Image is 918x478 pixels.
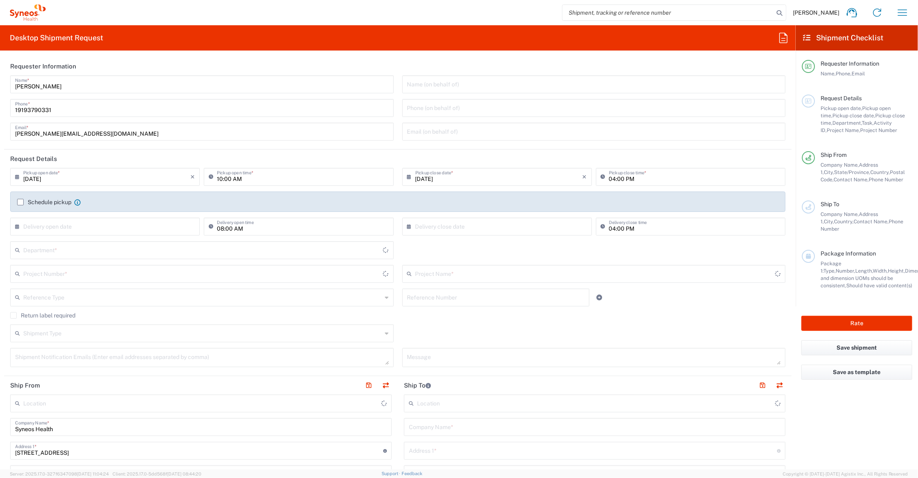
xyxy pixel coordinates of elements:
[832,120,862,126] span: Department,
[10,155,57,163] h2: Request Details
[834,169,870,175] span: State/Province,
[862,120,874,126] span: Task,
[803,33,883,43] h2: Shipment Checklist
[823,268,836,274] span: Type,
[824,169,834,175] span: City,
[870,169,890,175] span: Country,
[821,162,859,168] span: Company Name,
[821,105,862,111] span: Pickup open date,
[834,218,854,225] span: Country,
[821,60,879,67] span: Requester Information
[821,211,859,217] span: Company Name,
[404,381,431,390] h2: Ship To
[793,9,839,16] span: [PERSON_NAME]
[563,5,774,20] input: Shipment, tracking or reference number
[801,365,912,380] button: Save as template
[832,112,875,119] span: Pickup close date,
[10,33,103,43] h2: Desktop Shipment Request
[113,471,201,476] span: Client: 2025.17.0-5dd568f
[824,218,834,225] span: City,
[10,312,75,319] label: Return label required
[821,70,836,77] span: Name,
[888,268,905,274] span: Height,
[801,316,912,331] button: Rate
[846,282,912,289] span: Should have valid content(s)
[594,292,605,303] a: Add Reference
[382,471,402,476] a: Support
[167,471,201,476] span: [DATE] 08:44:20
[821,260,841,274] span: Package 1:
[801,340,912,355] button: Save shipment
[821,201,839,207] span: Ship To
[77,471,109,476] span: [DATE] 11:04:24
[10,471,109,476] span: Server: 2025.17.0-327f6347098
[873,268,888,274] span: Width,
[854,218,889,225] span: Contact Name,
[821,250,876,257] span: Package Information
[836,70,852,77] span: Phone,
[852,70,865,77] span: Email
[17,199,71,205] label: Schedule pickup
[860,127,897,133] span: Project Number
[783,470,908,478] span: Copyright © [DATE]-[DATE] Agistix Inc., All Rights Reserved
[827,127,860,133] span: Project Name,
[402,471,422,476] a: Feedback
[10,62,76,70] h2: Requester Information
[821,152,847,158] span: Ship From
[583,170,587,183] i: ×
[834,176,869,183] span: Contact Name,
[836,268,855,274] span: Number,
[190,170,195,183] i: ×
[10,381,40,390] h2: Ship From
[869,176,903,183] span: Phone Number
[855,268,873,274] span: Length,
[821,95,862,101] span: Request Details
